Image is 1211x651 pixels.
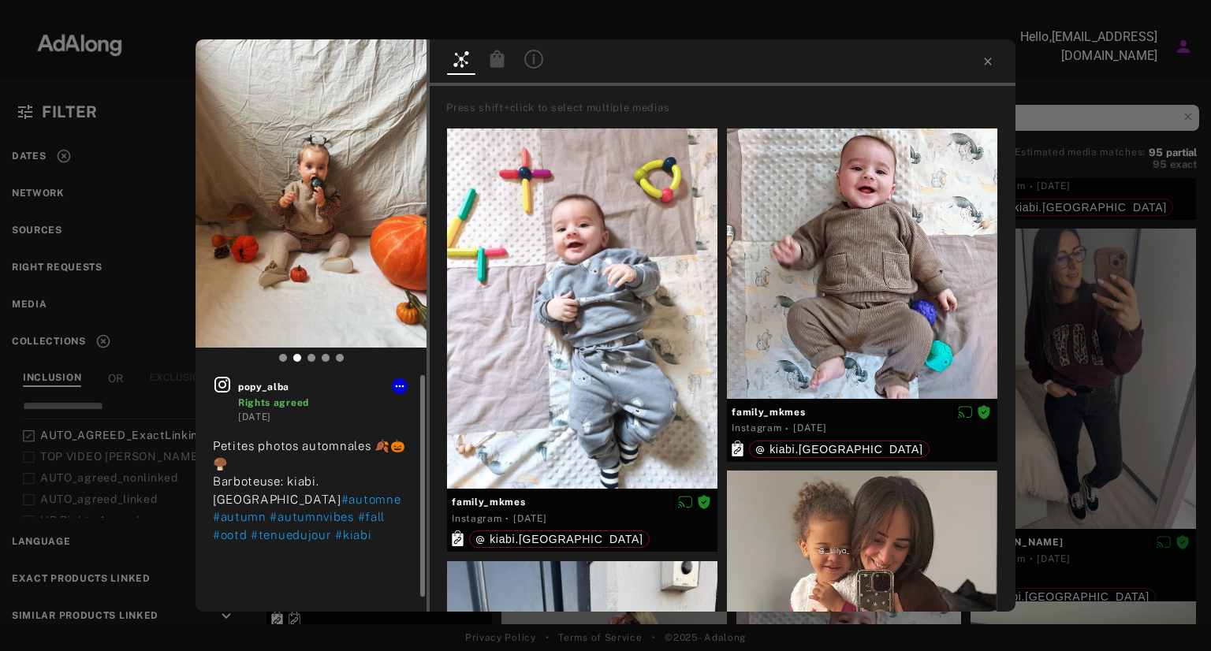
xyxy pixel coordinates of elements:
[270,510,353,523] span: #autumnvibes
[490,533,643,545] span: kiabi.[GEOGRAPHIC_DATA]
[1132,575,1211,651] iframe: Chat Widget
[755,444,923,455] div: kiabi.france
[196,39,427,348] img: INS_DO1Am9MCD8B_1
[452,495,713,509] span: family_mkmes
[732,405,993,419] span: family_mkmes
[238,411,271,422] time: 2025-09-20T14:59:17.000Z
[953,404,977,420] button: Disable diffusion on this media
[452,530,464,546] svg: Exact products linked
[977,406,991,417] span: Rights agreed
[238,380,409,394] span: popy_alba
[238,397,309,408] span: Rights agreed
[513,513,546,524] time: 2025-09-22T08:46:49.000Z
[505,512,509,525] span: ·
[341,493,401,506] span: #automne
[475,534,643,545] div: kiabi.france
[785,422,789,435] span: ·
[452,511,501,526] div: Instagram
[251,528,331,541] span: #tenuedujour
[213,510,266,523] span: #autumn
[732,441,743,456] svg: Exact products linked
[793,422,826,433] time: 2025-09-17T14:16:45.000Z
[446,100,1010,116] div: Press shift+click to select multiple medias
[335,528,371,541] span: #kiabi
[697,496,711,507] span: Rights agreed
[213,528,248,541] span: #ootd
[1132,575,1211,651] div: Widget de chat
[673,493,697,510] button: Disable diffusion on this media
[358,510,386,523] span: #fall
[769,443,923,456] span: kiabi.[GEOGRAPHIC_DATA]
[732,421,781,435] div: Instagram
[213,439,406,506] span: Petites photos automnales 🍂🎃🍄‍🟫 Barboteuse: kiabi.[GEOGRAPHIC_DATA]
